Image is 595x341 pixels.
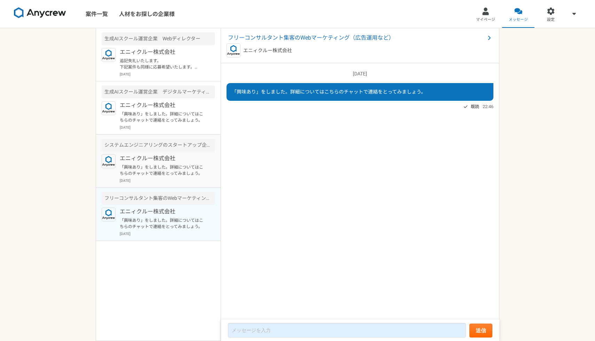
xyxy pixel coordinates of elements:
span: 22:46 [483,103,493,110]
p: エニィクルー株式会社 [120,48,206,56]
p: [DATE] [120,125,215,130]
p: [DATE] [120,178,215,183]
p: [DATE] [227,70,493,78]
span: 設定 [547,17,555,23]
img: logo_text_blue_01.png [102,208,116,221]
img: logo_text_blue_01.png [102,48,116,62]
p: 追記失礼いたします。 下記案件も同様に応募希望いたします。 ・フリーコンサルタント集客のWebマーケティング（広告運用など） ・システムエンジニアリングのスタートアップ企業 生成AIの新規事業の... [120,58,206,70]
p: エニィクルー株式会社 [243,47,292,54]
span: 「興味あり」をしました。詳細についてはこちらのチャットで連絡をとってみましょう。 [232,89,426,95]
img: 8DqYSo04kwAAAAASUVORK5CYII= [14,7,66,18]
span: フリーコンサルタント集客のWebマーケティング（広告運用など） [228,34,485,42]
img: logo_text_blue_01.png [102,154,116,168]
img: logo_text_blue_01.png [227,43,240,57]
p: 「興味あり」をしました。詳細についてはこちらのチャットで連絡をとってみましょう。 [120,217,206,230]
p: [DATE] [120,72,215,77]
p: エニィクルー株式会社 [120,208,206,216]
span: マイページ [476,17,495,23]
p: エニィクルー株式会社 [120,154,206,163]
div: フリーコンサルタント集客のWebマーケティング（広告運用など） [102,192,215,205]
div: 生成AIスクール運営企業 デジタルマーケティング [102,86,215,98]
p: 「興味あり」をしました。詳細についてはこちらのチャットで連絡をとってみましょう。 [120,164,206,177]
p: エニィクルー株式会社 [120,101,206,109]
div: 生成AIスクール運営企業 Webディレクター [102,32,215,45]
img: logo_text_blue_01.png [102,101,116,115]
span: メッセージ [509,17,528,23]
span: 既読 [471,103,479,111]
p: 「興味あり」をしました。詳細についてはこちらのチャットで連絡をとってみましょう。 [120,111,206,123]
button: 送信 [469,324,492,338]
p: [DATE] [120,231,215,236]
div: システムエンジニアリングのスタートアップ企業 生成AIの新規事業のセールスを募集 [102,139,215,152]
